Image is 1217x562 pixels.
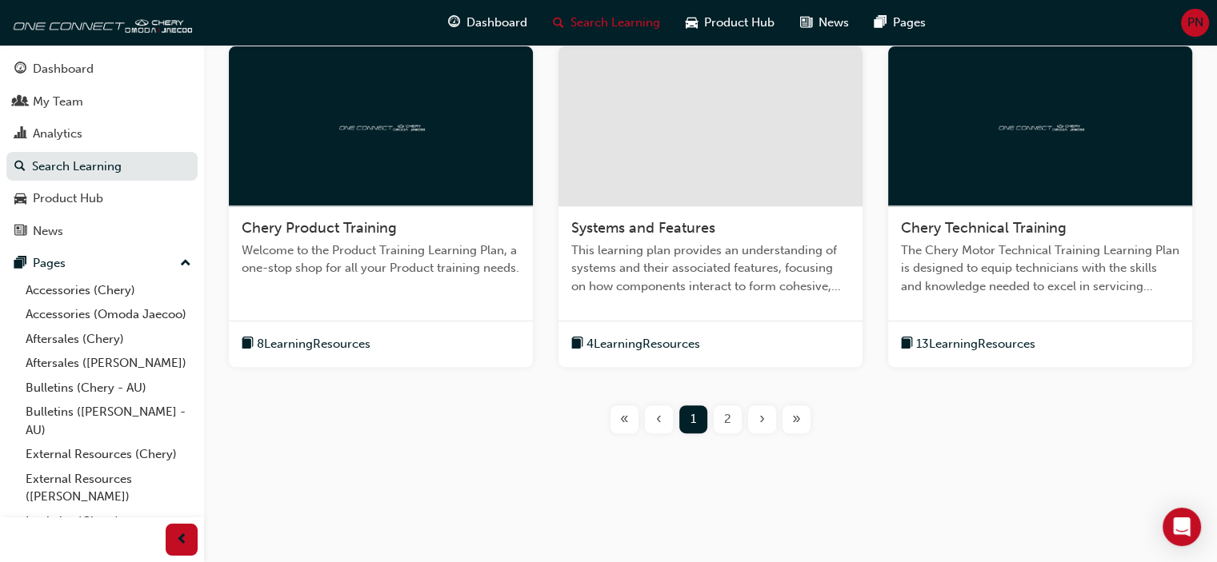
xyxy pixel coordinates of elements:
[642,405,676,433] button: Previous page
[33,60,94,78] div: Dashboard
[704,14,775,32] span: Product Hub
[14,225,26,239] span: news-icon
[6,119,198,149] a: Analytics
[1181,9,1209,37] button: PN
[19,400,198,442] a: Bulletins ([PERSON_NAME] - AU)
[180,253,191,274] span: up-icon
[257,335,370,353] span: 8 Learning Resources
[901,334,913,354] span: book-icon
[19,467,198,509] a: External Resources ([PERSON_NAME])
[1187,14,1203,32] span: PN
[800,13,812,33] span: news-icon
[571,219,715,237] span: Systems and Features
[19,442,198,467] a: External Resources (Chery)
[14,192,26,206] span: car-icon
[673,6,787,39] a: car-iconProduct Hub
[33,254,66,273] div: Pages
[901,334,1035,354] button: book-icon13LearningResources
[901,241,1179,296] span: The Chery Motor Technical Training Learning Plan is designed to equip technicians with the skills...
[570,14,660,32] span: Search Learning
[553,13,564,33] span: search-icon
[176,530,188,550] span: prev-icon
[33,125,82,143] div: Analytics
[19,351,198,376] a: Aftersales ([PERSON_NAME])
[916,335,1035,353] span: 13 Learning Resources
[19,278,198,303] a: Accessories (Chery)
[691,410,696,428] span: 1
[229,46,533,367] a: oneconnectChery Product TrainingWelcome to the Product Training Learning Plan, a one-stop shop fo...
[6,54,198,84] a: Dashboard
[862,6,939,39] a: pages-iconPages
[6,87,198,117] a: My Team
[792,410,801,428] span: »
[242,334,254,354] span: book-icon
[6,249,198,278] button: Pages
[33,93,83,111] div: My Team
[14,62,26,77] span: guage-icon
[242,219,397,237] span: Chery Product Training
[33,222,63,241] div: News
[875,13,887,33] span: pages-icon
[435,6,540,39] a: guage-iconDashboard
[724,410,731,428] span: 2
[19,327,198,352] a: Aftersales (Chery)
[466,14,527,32] span: Dashboard
[6,152,198,181] a: Search Learning
[571,334,700,354] button: book-icon4LearningResources
[571,334,583,354] span: book-icon
[1163,508,1201,546] div: Open Intercom Messenger
[33,189,103,208] div: Product Hub
[14,257,26,271] span: pages-icon
[686,13,698,33] span: car-icon
[6,51,198,249] button: DashboardMy TeamAnalyticsSearch LearningProduct HubNews
[996,118,1084,134] img: oneconnect
[888,46,1192,367] a: oneconnectChery Technical TrainingThe Chery Motor Technical Training Learning Plan is designed to...
[19,376,198,401] a: Bulletins (Chery - AU)
[676,405,711,433] button: Page 1
[893,14,926,32] span: Pages
[540,6,673,39] a: search-iconSearch Learning
[787,6,862,39] a: news-iconNews
[242,241,520,277] span: Welcome to the Product Training Learning Plan, a one-stop shop for all your Product training needs.
[242,334,370,354] button: book-icon8LearningResources
[448,13,460,33] span: guage-icon
[6,217,198,246] a: News
[819,14,849,32] span: News
[337,118,425,134] img: oneconnect
[558,46,863,367] a: Systems and FeaturesThis learning plan provides an understanding of systems and their associated ...
[586,335,700,353] span: 4 Learning Resources
[571,241,850,296] span: This learning plan provides an understanding of systems and their associated features, focusing o...
[745,405,779,433] button: Next page
[14,160,26,174] span: search-icon
[19,302,198,327] a: Accessories (Omoda Jaecoo)
[14,95,26,110] span: people-icon
[14,127,26,141] span: chart-icon
[779,405,814,433] button: Last page
[759,410,765,428] span: ›
[6,184,198,213] a: Product Hub
[8,6,192,38] img: oneconnect
[19,509,198,534] a: Logistics (Chery)
[607,405,642,433] button: First page
[901,219,1067,237] span: Chery Technical Training
[711,405,745,433] button: Page 2
[656,410,662,428] span: ‹
[620,410,629,428] span: «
